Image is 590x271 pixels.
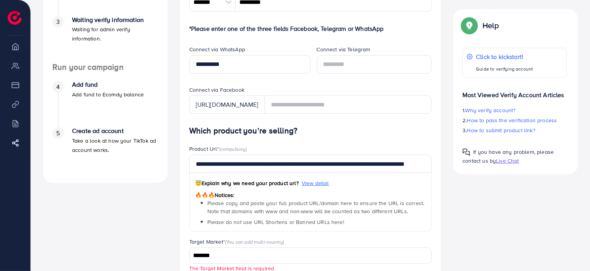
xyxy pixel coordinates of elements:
iframe: Chat [557,236,584,265]
p: 2. [462,116,567,125]
label: Product Url [189,145,247,153]
img: logo [8,11,22,25]
p: Guide to verifying account [476,64,533,74]
span: 4 [56,82,60,91]
img: Popup guide [462,19,476,32]
input: Search for option [190,250,422,262]
span: 3 [56,17,60,26]
h4: Create ad account [72,127,158,135]
li: Add fund [43,81,168,127]
span: (You can add multi-country) [225,238,284,245]
p: 3. [462,126,567,135]
label: Connect via WhatsApp [189,45,245,53]
p: Click to kickstart! [476,52,533,61]
label: Connect via Facebook [189,86,244,94]
span: Please copy and paste your full product URL/domain here to ensure the URL is correct. Note that d... [207,199,425,215]
div: [URL][DOMAIN_NAME] [189,95,265,114]
div: Search for option [189,247,432,263]
p: *Please enter one of the three fields Facebook, Telegram or WhatsApp [189,24,432,33]
img: Popup guide [462,148,470,156]
span: (compulsory) [219,145,247,152]
span: Please do not use URL Shortens or Banned URLs here! [207,218,344,226]
p: Waiting for admin verify information. [72,25,158,43]
span: View detail [302,179,329,187]
p: Help [482,21,499,30]
span: If you have any problem, please contact us by [462,148,554,165]
span: 🔥🔥🔥 [195,191,215,199]
p: Add fund to Ecomdy balance [72,90,144,99]
p: Most Viewed Verify Account Articles [462,84,567,99]
span: Live Chat [496,157,519,165]
span: Notices: [195,191,235,199]
p: 1. [462,106,567,115]
span: How to submit product link? [467,126,535,134]
span: Why verify account? [466,106,516,114]
li: Waiting verify information [43,16,168,62]
h4: Add fund [72,81,144,88]
span: How to pass the verification process [467,116,557,124]
h4: Waiting verify information [72,16,158,24]
p: Take a look at how your TikTok ad account works. [72,136,158,155]
span: 5 [56,129,60,138]
label: Connect via Telegram [317,45,370,53]
h4: Which product you’re selling? [189,126,432,136]
li: Create ad account [43,127,168,173]
label: Target Market [189,238,284,246]
h4: Run your campaign [43,62,168,72]
span: Explain why we need your product url? [195,179,299,187]
span: 😇 [195,179,202,187]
